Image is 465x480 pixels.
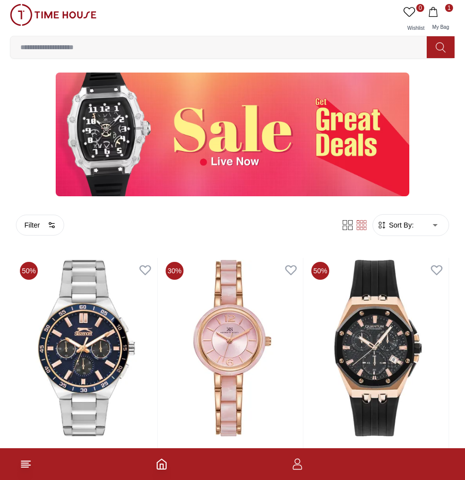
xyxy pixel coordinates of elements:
span: 30 % [166,262,184,280]
span: 0 [416,4,424,12]
img: ... [10,4,96,26]
span: 50 % [311,262,329,280]
span: My Bag [428,24,453,30]
button: Filter [16,215,64,236]
button: 1My Bag [426,4,455,36]
a: Home [156,458,168,470]
a: Quantum Men's Chronograph Black Dial Watch - HNG949.851 [316,447,440,466]
img: Kenneth Scott Women's Analog Pink Dial Watch - K24501-RCPP [162,258,303,438]
img: Slazenger Men's Multi Function Blue Dial Watch - SL.9.2285.2.03 [16,258,157,438]
img: Quantum Men's Chronograph Black Dial Watch - HNG949.851 [307,258,449,438]
img: ... [56,73,409,196]
span: Sort By: [387,220,414,230]
a: 0Wishlist [401,4,426,36]
span: 1 [445,4,453,12]
span: Wishlist [403,25,428,31]
button: Sort By: [377,220,414,230]
span: 50 % [20,262,38,280]
a: Slazenger Men's Multi Function Blue Dial Watch - SL.9.2285.2.03 [23,447,150,466]
a: [PERSON_NAME] Women's Analog Pink Dial Watch - K24501-RCPP [169,447,296,466]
